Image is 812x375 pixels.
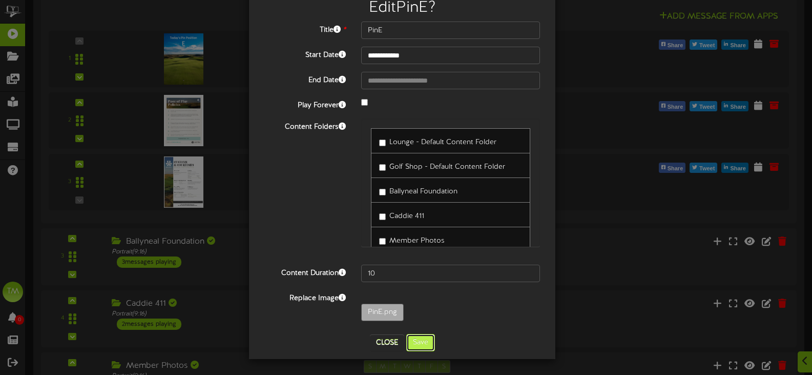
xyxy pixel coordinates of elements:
[379,164,386,171] input: Golf Shop - Default Content Folder
[379,213,386,220] input: Caddie 411
[257,97,353,111] label: Play Forever
[389,237,445,245] span: Member Photos
[389,163,505,171] span: Golf Shop - Default Content Folder
[257,22,353,35] label: Title
[257,119,353,132] label: Content Folders
[370,334,404,351] button: Close
[379,189,386,195] input: Ballyneal Foundation
[389,139,496,146] span: Lounge - Default Content Folder
[361,22,540,39] input: Title
[257,290,353,304] label: Replace Image
[389,212,424,220] span: Caddie 411
[257,47,353,61] label: Start Date
[257,72,353,86] label: End Date
[406,334,435,351] button: Save
[389,188,457,195] span: Ballyneal Foundation
[257,265,353,279] label: Content Duration
[379,238,386,245] input: Member Photos
[361,265,540,282] input: 15
[379,140,386,146] input: Lounge - Default Content Folder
